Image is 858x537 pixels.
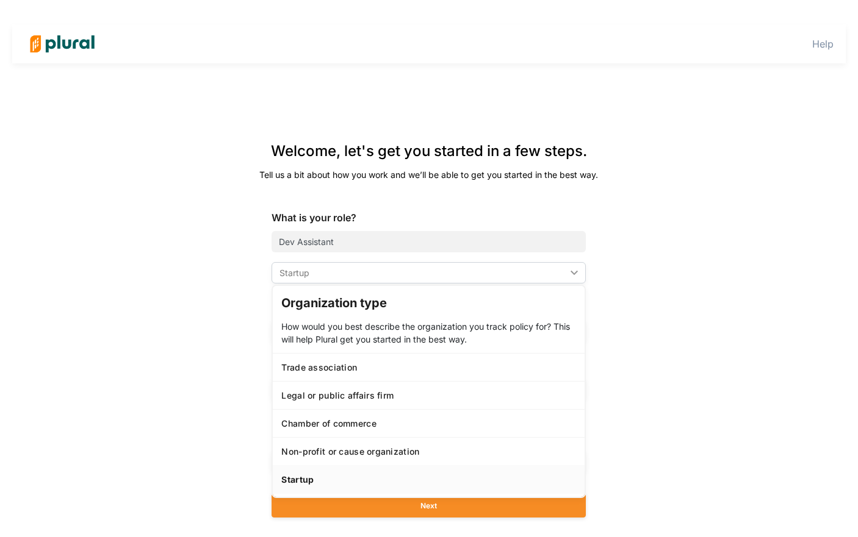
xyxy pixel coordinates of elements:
div: Startup [281,474,576,485]
div: Non-profit or cause organization [281,446,576,457]
a: Legal or public affairs firm [273,381,585,409]
div: Legal or public affairs firm [281,390,576,400]
a: Startup [273,465,585,493]
div: How would you best describe the organization you track policy for? This will help Plural get you ... [273,320,585,353]
div: Chamber of commerce [281,418,576,429]
button: Next [272,494,586,517]
div: Trade association [281,362,576,372]
iframe: Intercom live chat [817,496,846,525]
input: Job title [272,231,586,252]
a: Trade association [273,353,585,381]
a: Help [812,38,834,50]
div: Startup [279,266,566,279]
a: Non-profit or cause organization [273,437,585,465]
div: Tell us a bit about how you work and we’ll be able to get you started in the best way. [220,168,639,181]
a: Chamber of commerce [273,409,585,437]
img: Logo for Plural [20,23,105,65]
div: Organization type [273,286,395,320]
div: What is your role? [272,210,586,225]
a: Corporation [273,493,585,521]
div: Welcome, let's get you started in a few steps. [220,140,639,162]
